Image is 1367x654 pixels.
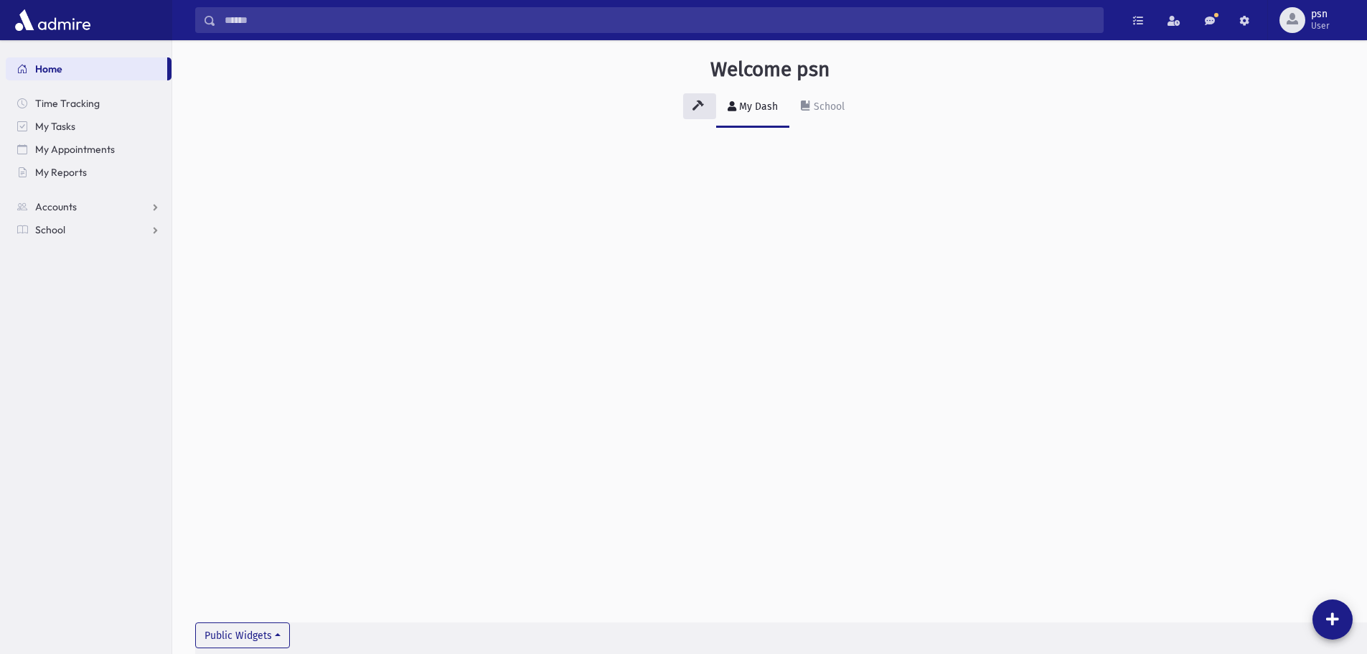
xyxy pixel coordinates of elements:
[6,92,172,115] a: Time Tracking
[710,57,830,82] h3: Welcome psn
[789,88,856,128] a: School
[35,143,115,156] span: My Appointments
[1311,20,1330,32] span: User
[716,88,789,128] a: My Dash
[216,7,1103,33] input: Search
[35,62,62,75] span: Home
[35,223,65,236] span: School
[195,622,290,648] button: Public Widgets
[1311,9,1330,20] span: psn
[6,115,172,138] a: My Tasks
[6,218,172,241] a: School
[811,101,845,113] div: School
[35,166,87,179] span: My Reports
[6,57,167,80] a: Home
[6,138,172,161] a: My Appointments
[35,120,75,133] span: My Tasks
[11,6,94,34] img: AdmirePro
[35,200,77,213] span: Accounts
[35,97,100,110] span: Time Tracking
[6,195,172,218] a: Accounts
[6,161,172,184] a: My Reports
[736,101,778,113] div: My Dash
